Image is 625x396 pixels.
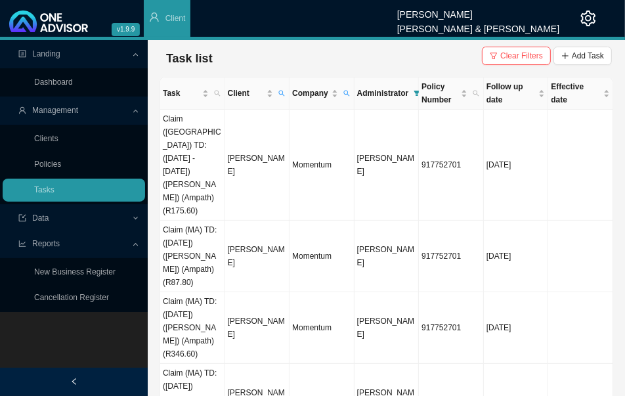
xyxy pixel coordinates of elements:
td: [PERSON_NAME] [225,221,290,292]
td: Claim ([GEOGRAPHIC_DATA]) TD: ([DATE] - [DATE]) ([PERSON_NAME]) (Ampath) (R175.60) [160,110,225,221]
span: search [276,84,288,102]
span: search [211,84,223,102]
button: Add Task [553,47,612,65]
span: v1.9.9 [112,23,140,36]
span: [PERSON_NAME] [357,154,414,176]
span: Effective date [551,80,601,106]
th: Company [290,77,355,110]
a: Tasks [34,185,54,194]
th: Follow up date [484,77,549,110]
span: filter [414,90,420,97]
span: left [70,378,78,385]
span: filter [411,84,423,102]
th: Policy Number [419,77,484,110]
th: Effective date [548,77,613,110]
span: user [18,106,26,114]
div: [PERSON_NAME] [397,3,559,18]
span: search [278,90,285,97]
td: Momentum [290,221,355,292]
span: profile [18,50,26,58]
td: [DATE] [484,292,549,364]
span: Task list [166,52,213,65]
span: filter [490,52,498,60]
td: Momentum [290,110,355,221]
a: Clients [34,134,58,143]
span: Task [163,87,200,100]
span: [PERSON_NAME] [357,245,414,267]
span: line-chart [18,240,26,248]
span: import [18,214,26,222]
td: 917752701 [419,292,484,364]
span: search [470,77,482,109]
th: Task [160,77,225,110]
td: [DATE] [484,221,549,292]
td: 917752701 [419,110,484,221]
td: [PERSON_NAME] [225,292,290,364]
td: 917752701 [419,221,484,292]
td: Claim (MA) TD: ([DATE]) ([PERSON_NAME]) (Ampath) (R346.60) [160,292,225,364]
a: Cancellation Register [34,293,109,302]
span: Clear Filters [500,49,543,62]
button: Clear Filters [482,47,551,65]
img: 2df55531c6924b55f21c4cf5d4484680-logo-light.svg [9,11,88,32]
span: search [343,90,350,97]
a: Dashboard [34,77,73,87]
div: [PERSON_NAME] & [PERSON_NAME] [397,18,559,32]
span: Management [32,106,78,115]
span: Client [165,14,186,23]
span: [PERSON_NAME] [357,317,414,339]
span: Data [32,213,49,223]
td: Claim (MA) TD: ([DATE]) ([PERSON_NAME]) (Ampath) (R87.80) [160,221,225,292]
span: Client [228,87,265,100]
span: setting [580,11,596,26]
td: [PERSON_NAME] [225,110,290,221]
span: Landing [32,49,60,58]
span: search [214,90,221,97]
span: Policy Number [421,80,458,106]
span: Follow up date [486,80,536,106]
a: Policies [34,160,61,169]
span: Add Task [572,49,604,62]
span: Company [292,87,329,100]
span: Reports [32,239,60,248]
span: plus [561,52,569,60]
span: search [341,84,353,102]
td: Momentum [290,292,355,364]
td: [DATE] [484,110,549,221]
th: Client [225,77,290,110]
span: user [149,12,160,22]
a: New Business Register [34,267,116,276]
span: Administrator [357,87,409,100]
span: search [473,90,479,97]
